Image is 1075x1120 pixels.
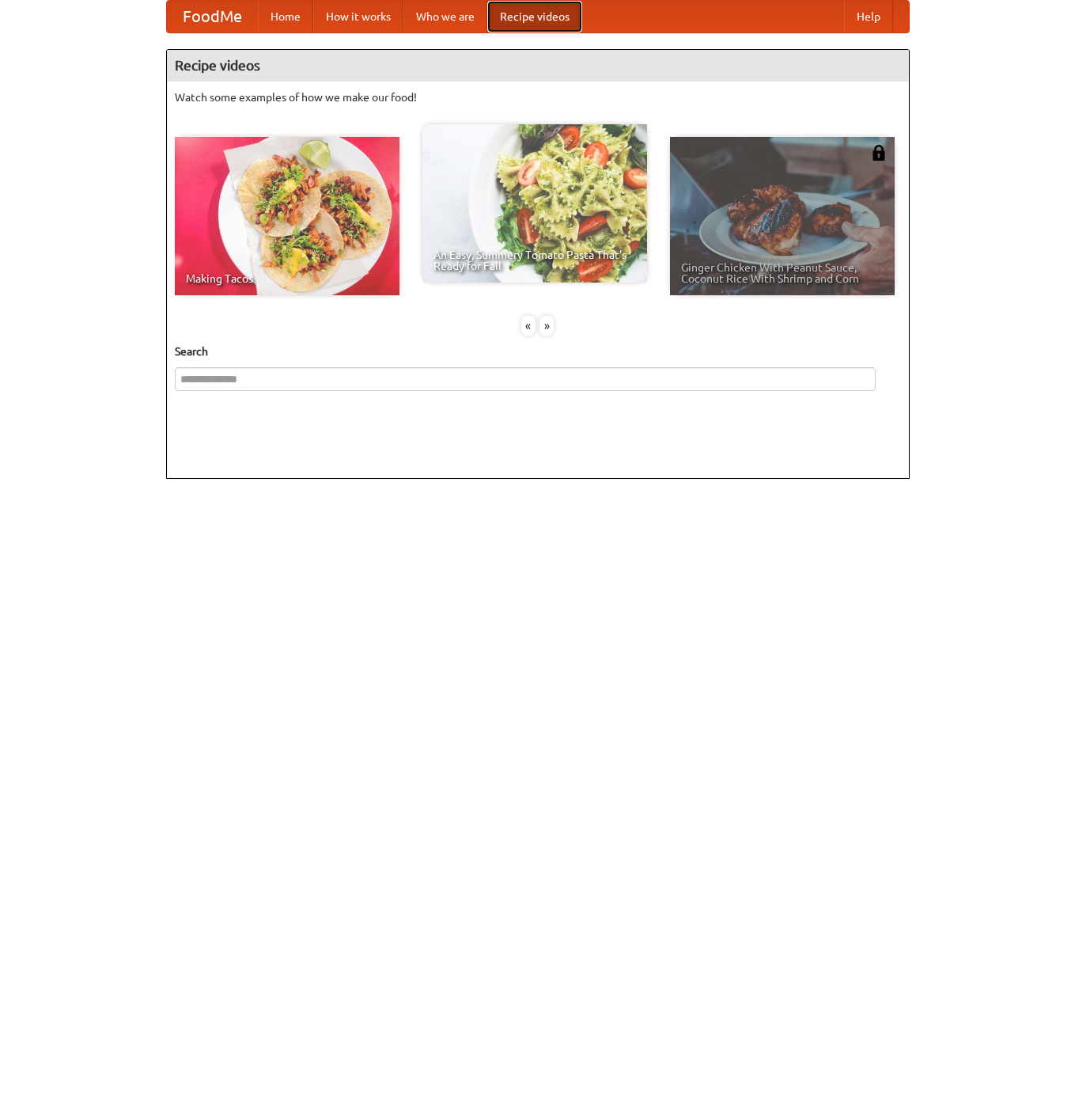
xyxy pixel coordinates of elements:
div: » [539,316,554,336]
h4: Recipe videos [167,50,909,82]
span: An Easy, Summery Tomato Pasta That's Ready for Fall [433,249,636,271]
h5: Search [175,344,901,359]
a: Making Tacos [175,137,399,295]
a: FoodMe [167,1,258,32]
a: Recipe videos [487,1,582,32]
div: « [521,316,536,336]
a: An Easy, Summery Tomato Pasta That's Ready for Fall [422,124,647,283]
a: Who we are [403,1,487,32]
a: Home [258,1,313,32]
a: How it works [313,1,403,32]
p: Watch some examples of how we make our food! [175,89,901,105]
span: Making Tacos [186,273,388,284]
a: Help [844,1,893,32]
img: 483408.png [871,145,887,161]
